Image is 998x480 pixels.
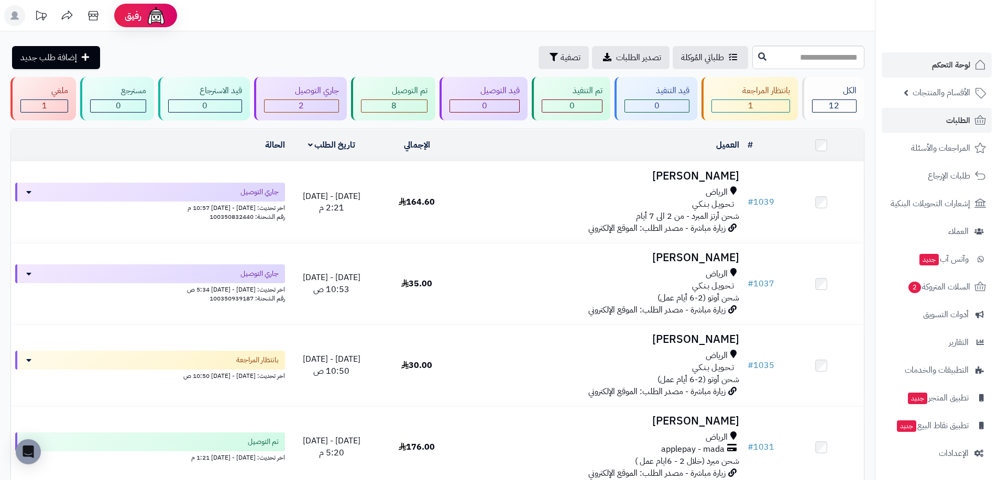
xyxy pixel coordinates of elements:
span: تصدير الطلبات [616,51,661,64]
a: تاريخ الطلب [308,139,356,151]
span: الرياض [706,268,728,280]
span: 8 [391,99,397,112]
span: [DATE] - [DATE] 2:21 م [303,190,360,215]
a: قيد التوصيل 0 [437,77,530,120]
span: زيارة مباشرة - مصدر الطلب: الموقع الإلكتروني [588,385,726,398]
a: لوحة التحكم [882,52,992,77]
span: وآتس آب [918,252,969,266]
span: رفيق [125,9,141,22]
img: ai-face.png [146,5,167,26]
a: إشعارات التحويلات البنكية [882,191,992,216]
div: 2 [265,100,338,112]
a: الإعدادات [882,441,992,466]
div: Open Intercom Messenger [16,439,41,464]
div: اخر تحديث: [DATE] - [DATE] 10:57 م [15,202,285,213]
a: قيد الاسترجاع 0 [156,77,251,120]
a: ملغي 1 [8,77,78,120]
span: السلات المتروكة [907,280,970,294]
span: لوحة التحكم [932,58,970,72]
div: قيد التنفيذ [624,85,689,97]
div: 0 [450,100,519,112]
span: [DATE] - [DATE] 5:20 م [303,434,360,459]
img: logo-2.png [927,8,988,30]
div: الكل [812,85,857,97]
span: التطبيقات والخدمات [905,363,969,377]
a: أدوات التسويق [882,302,992,327]
span: الأقسام والمنتجات [913,85,970,100]
span: رقم الشحنة: 100350939187 [210,294,285,303]
a: جاري التوصيل 2 [252,77,349,120]
a: طلبات الإرجاع [882,163,992,188]
button: تصفية [539,46,589,69]
span: زيارة مباشرة - مصدر الطلب: الموقع الإلكتروني [588,222,726,235]
span: # [748,359,753,372]
span: شحن أوتو (2-6 أيام عمل) [657,292,739,304]
a: إضافة طلب جديد [12,46,100,69]
div: 1 [21,100,68,112]
a: تم التوصيل 8 [349,77,437,120]
div: اخر تحديث: [DATE] - [DATE] 5:34 ص [15,283,285,294]
span: طلبات الإرجاع [928,169,970,183]
span: إشعارات التحويلات البنكية [891,196,970,211]
h3: [PERSON_NAME] [464,333,739,345]
a: الإجمالي [404,139,430,151]
a: العملاء [882,219,992,244]
a: طلباتي المُوكلة [673,46,748,69]
div: 0 [542,100,602,112]
span: رقم الشحنة: 100350832440 [210,212,285,221]
span: 176.00 [399,441,435,453]
span: جديد [919,254,939,265]
a: قيد التنفيذ 0 [612,77,699,120]
span: تطبيق نقاط البيع [896,418,969,433]
div: اخر تحديث: [DATE] - [DATE] 1:21 م [15,451,285,462]
span: طلباتي المُوكلة [681,51,724,64]
span: جديد [908,393,927,404]
span: # [748,196,753,208]
a: #1035 [748,359,774,372]
a: # [748,139,753,151]
a: الطلبات [882,108,992,133]
a: تحديثات المنصة [28,5,54,29]
div: قيد الاسترجاع [168,85,242,97]
a: #1037 [748,277,774,290]
a: المراجعات والأسئلة [882,136,992,161]
div: 8 [361,100,427,112]
span: جاري التوصيل [240,269,279,279]
span: الطلبات [946,113,970,128]
span: 35.00 [401,277,432,290]
a: تطبيق نقاط البيعجديد [882,413,992,438]
span: applepay - mada [661,443,725,455]
div: جاري التوصيل [264,85,339,97]
span: زيارة مباشرة - مصدر الطلب: الموقع الإلكتروني [588,304,726,316]
div: تم التوصيل [361,85,427,97]
span: 2 [908,281,922,294]
span: 30.00 [401,359,432,372]
div: 1 [712,100,789,112]
div: 0 [91,100,146,112]
div: ملغي [20,85,68,97]
a: بانتظار المراجعة 1 [699,77,800,120]
a: تصدير الطلبات [592,46,670,69]
span: تـحـويـل بـنـكـي [692,362,734,374]
span: جاري التوصيل [240,187,279,197]
h3: [PERSON_NAME] [464,415,739,427]
span: زيارة مباشرة - مصدر الطلب: الموقع الإلكتروني [588,467,726,479]
span: 0 [202,99,207,112]
a: التقارير [882,330,992,355]
a: مسترجع 0 [78,77,156,120]
a: #1031 [748,441,774,453]
span: الإعدادات [939,446,969,461]
a: تم التنفيذ 0 [530,77,612,120]
span: # [748,277,753,290]
span: 1 [748,99,753,112]
span: [DATE] - [DATE] 10:50 ص [303,353,360,377]
span: المراجعات والأسئلة [911,141,970,155]
a: السلات المتروكة2 [882,274,992,299]
span: 0 [654,99,660,112]
a: تطبيق المتجرجديد [882,385,992,410]
h3: [PERSON_NAME] [464,170,739,182]
span: شحن أرتز المبرد - من 2 الى 7 أيام [636,210,739,222]
span: 164.60 [399,196,435,208]
span: الرياض [706,186,728,198]
span: تم التوصيل [248,437,279,447]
